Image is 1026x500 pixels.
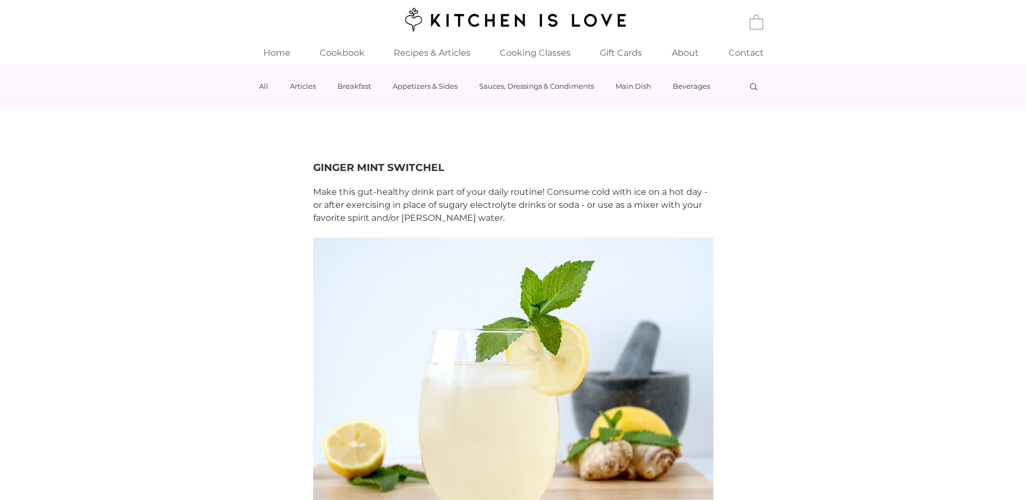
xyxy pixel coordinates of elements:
a: Home [248,41,306,64]
p: Cookbook [314,41,370,64]
a: Contact [714,41,778,64]
p: Home [258,41,296,64]
nav: Site [248,41,778,64]
p: Cooking Classes [494,41,576,64]
a: About [657,41,714,64]
a: Breakfast [337,82,371,90]
a: All [259,82,268,90]
p: About [666,41,704,64]
a: Appetizers & Sides [393,82,458,90]
p: Gift Cards [594,41,647,64]
img: Kitchen is Love logo [398,6,628,33]
a: Cookbook [306,41,379,64]
h1: GINGER MINT SWITCHEL [313,161,713,175]
p: Contact [723,41,769,64]
a: Gift Cards [585,41,657,64]
div: Cooking Classes [486,41,585,64]
a: Main Dish [615,82,651,90]
a: Beverages [673,82,710,90]
a: Articles [290,82,316,90]
a: Recipes & Articles [379,41,486,64]
div: Search [749,82,759,90]
span: Make this gut-healthy drink part of your daily routine! Consume cold with ice on a hot day - or a... [313,187,710,223]
a: Sauces, Dressings & Condiments [479,82,594,90]
nav: Blog [257,64,738,108]
p: Recipes & Articles [388,41,476,64]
